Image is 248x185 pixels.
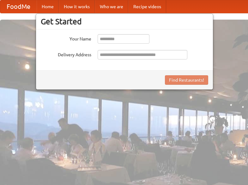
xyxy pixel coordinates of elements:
[165,75,208,85] button: Find Restaurants!
[128,0,166,13] a: Recipe videos
[41,50,91,58] label: Delivery Address
[95,0,128,13] a: Who we are
[41,34,91,42] label: Your Name
[41,17,208,26] h3: Get Started
[59,0,95,13] a: How it works
[37,0,59,13] a: Home
[0,0,37,13] a: FoodMe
